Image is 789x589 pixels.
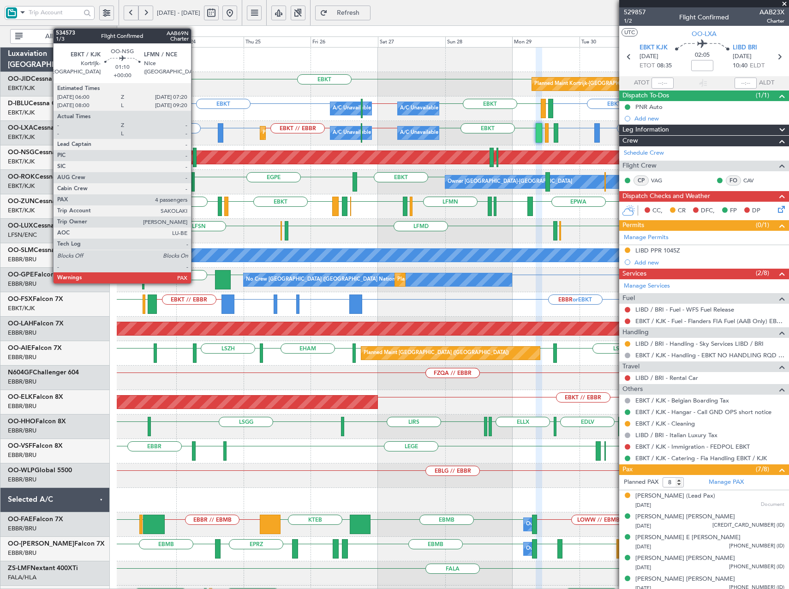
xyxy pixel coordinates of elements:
[8,222,94,229] a: OO-LUXCessna Citation CJ4
[311,36,378,48] div: Fri 26
[652,206,663,216] span: CC,
[512,36,580,48] div: Mon 29
[8,475,36,484] a: EBBR/BRU
[8,174,96,180] a: OO-ROKCessna Citation CJ4
[8,296,63,302] a: OO-FSXFalcon 7X
[624,233,669,242] a: Manage Permits
[622,136,638,146] span: Crew
[8,76,31,82] span: OO-JID
[8,255,36,264] a: EBBR/BRU
[8,329,36,337] a: EBBR/BRU
[8,573,36,582] a: FALA/HLA
[580,36,647,48] div: Tue 30
[8,320,64,327] a: OO-LAHFalcon 7X
[730,206,737,216] span: FP
[445,36,513,48] div: Sun 28
[315,6,371,20] button: Refresh
[8,304,35,313] a: EBKT/KJK
[526,517,589,531] div: Owner Melsbroek Air Base
[8,427,36,435] a: EBBR/BRU
[8,133,35,141] a: EBKT/KJK
[733,52,752,61] span: [DATE]
[448,175,572,189] div: Owner [GEOGRAPHIC_DATA]-[GEOGRAPHIC_DATA]
[652,78,674,89] input: --:--
[756,220,769,230] span: (0/1)
[8,443,32,449] span: OO-VSF
[8,206,35,215] a: EBKT/KJK
[635,397,729,404] a: EBKT / KJK - Belgian Boarding Tax
[756,464,769,474] span: (7/8)
[635,564,651,571] span: [DATE]
[635,408,771,416] a: EBKT / KJK - Hangar - Call GND OPS short notice
[8,320,33,327] span: OO-LAH
[8,524,36,533] a: EBBR/BRU
[634,114,784,122] div: Add new
[679,12,729,22] div: Flight Confirmed
[635,502,651,509] span: [DATE]
[635,374,698,382] a: LIBD / BRI - Rental Car
[8,157,35,166] a: EBKT/KJK
[8,125,33,131] span: OO-LXA
[635,512,735,522] div: [PERSON_NAME] [PERSON_NAME]
[8,198,35,204] span: OO-ZUN
[8,247,34,253] span: OO-SLM
[634,258,784,266] div: Add new
[8,345,31,351] span: OO-AIE
[8,296,33,302] span: OO-FSX
[157,9,200,17] span: [DATE] - [DATE]
[8,549,36,557] a: EBBR/BRU
[8,149,35,156] span: OO-NSG
[24,33,97,40] span: All Aircraft
[678,206,686,216] span: CR
[8,516,63,523] a: OO-FAEFalcon 7X
[624,7,646,17] span: 529857
[10,29,100,44] button: All Aircraft
[729,542,784,550] span: [PHONE_NUMBER] (ID)
[635,543,651,550] span: [DATE]
[622,125,669,135] span: Leg Information
[29,6,81,19] input: Trip Account
[8,443,63,449] a: OO-VSFFalcon 8X
[8,394,33,400] span: OO-ELK
[8,198,96,204] a: OO-ZUNCessna Citation CJ4
[8,541,105,547] a: OO-[PERSON_NAME]Falcon 7X
[761,501,784,509] span: Document
[759,7,784,17] span: AAB23X
[635,420,695,427] a: EBKT / KJK - Cleaning
[622,90,669,101] span: Dispatch To-Dos
[635,454,767,462] a: EBKT / KJK - Catering - Fia Handling EBKT / KJK
[8,345,62,351] a: OO-AIEFalcon 7X
[8,541,74,547] span: OO-[PERSON_NAME]
[400,102,547,115] div: A/C Unavailable [GEOGRAPHIC_DATA]-[GEOGRAPHIC_DATA]
[712,522,784,529] span: [CREDIT_CARD_NUMBER] (ID)
[364,346,509,360] div: Planned Maint [GEOGRAPHIC_DATA] ([GEOGRAPHIC_DATA])
[8,231,37,239] a: LFSN/ENC
[729,563,784,571] span: [PHONE_NUMBER] (ID)
[635,246,680,254] div: LIBD PPR 1045Z
[8,222,33,229] span: OO-LUX
[378,36,445,48] div: Sat 27
[333,102,504,115] div: A/C Unavailable [GEOGRAPHIC_DATA] ([GEOGRAPHIC_DATA] National)
[709,478,744,487] a: Manage PAX
[635,575,735,584] div: [PERSON_NAME] [PERSON_NAME]
[635,443,750,451] a: EBKT / KJK - Immigration - FEDPOL EBKT
[624,282,670,291] a: Manage Services
[635,306,734,313] a: LIBD / BRI - Fuel - WFS Fuel Release
[622,28,638,36] button: UTC
[8,271,99,278] a: OO-GPEFalcon 900EX EASy II
[8,565,30,571] span: ZS-LMF
[622,361,640,372] span: Travel
[8,271,34,278] span: OO-GPE
[526,542,589,556] div: Owner Melsbroek Air Base
[263,126,370,140] div: Planned Maint Kortrijk-[GEOGRAPHIC_DATA]
[635,351,784,359] a: EBKT / KJK - Handling - EBKT NO HANDLING RQD FOR CJ
[733,43,757,53] span: LIBD BRI
[8,125,94,131] a: OO-LXACessna Citation CJ4
[622,161,657,171] span: Flight Crew
[8,418,36,425] span: OO-HHO
[8,108,35,117] a: EBKT/KJK
[701,206,715,216] span: DFC,
[635,533,741,542] div: [PERSON_NAME] E [PERSON_NAME]
[635,554,735,563] div: [PERSON_NAME] [PERSON_NAME]
[8,516,33,523] span: OO-FAE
